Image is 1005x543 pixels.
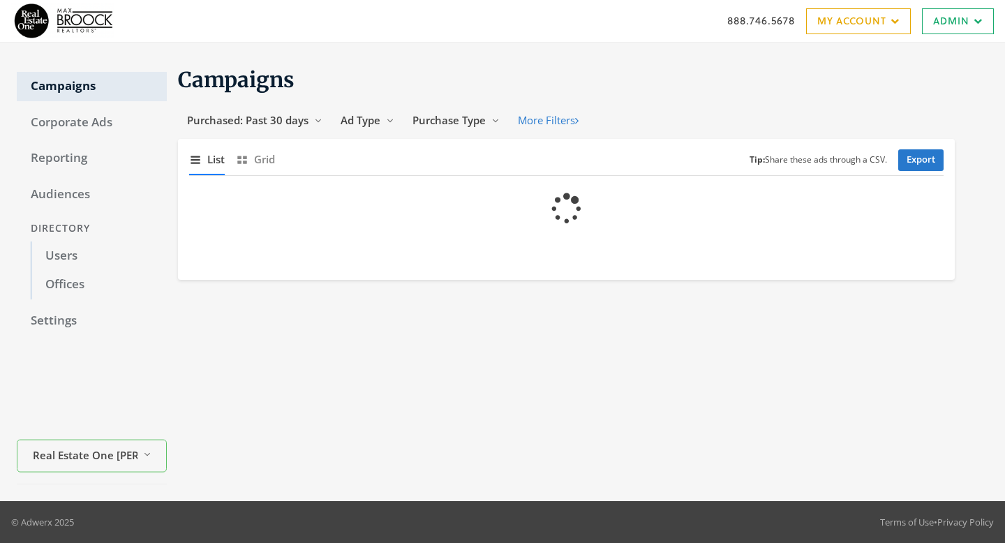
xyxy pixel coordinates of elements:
[806,8,911,34] a: My Account
[750,154,765,165] b: Tip:
[880,515,994,529] div: •
[17,144,167,173] a: Reporting
[898,149,944,171] a: Export
[509,107,588,133] button: More Filters
[17,306,167,336] a: Settings
[31,241,167,271] a: Users
[332,107,403,133] button: Ad Type
[937,516,994,528] a: Privacy Policy
[17,108,167,137] a: Corporate Ads
[31,270,167,299] a: Offices
[403,107,509,133] button: Purchase Type
[412,113,486,127] span: Purchase Type
[236,144,275,174] button: Grid
[207,151,225,168] span: List
[17,72,167,101] a: Campaigns
[750,154,887,167] small: Share these ads through a CSV.
[880,516,934,528] a: Terms of Use
[341,113,380,127] span: Ad Type
[727,13,795,28] a: 888.746.5678
[17,216,167,241] div: Directory
[922,8,994,34] a: Admin
[11,3,114,38] img: Adwerx
[178,107,332,133] button: Purchased: Past 30 days
[11,515,74,529] p: © Adwerx 2025
[33,447,137,463] span: Real Estate One [PERSON_NAME]
[187,113,308,127] span: Purchased: Past 30 days
[254,151,275,168] span: Grid
[189,144,225,174] button: List
[178,66,295,93] span: Campaigns
[17,440,167,473] button: Real Estate One [PERSON_NAME]
[17,180,167,209] a: Audiences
